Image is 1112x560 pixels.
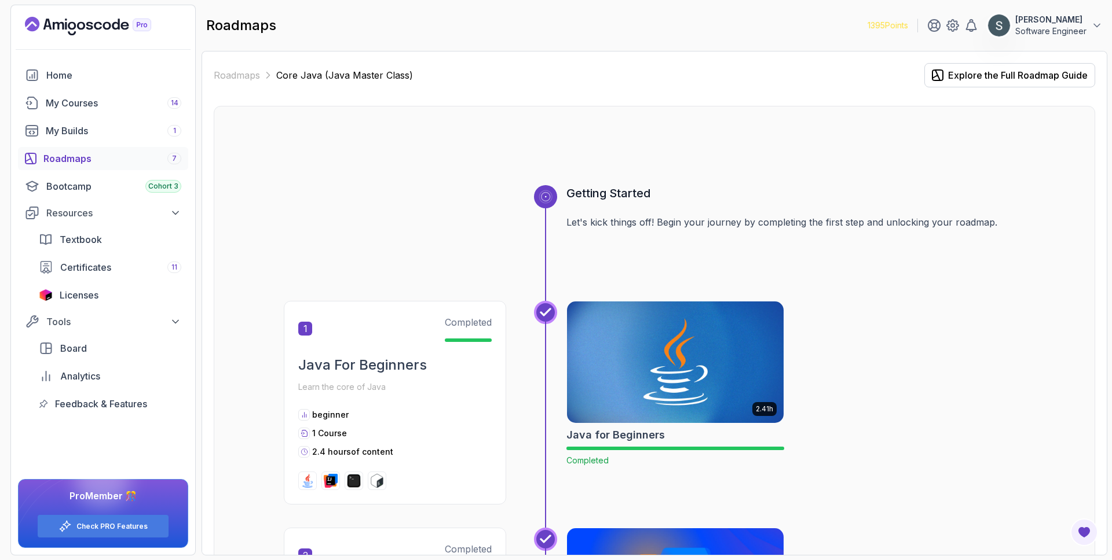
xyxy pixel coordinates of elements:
span: 14 [171,98,178,108]
span: 1 [173,126,176,135]
span: Textbook [60,233,102,246]
img: terminal logo [347,474,361,488]
span: Feedback & Features [55,397,147,411]
span: 1 Course [312,428,347,438]
button: Explore the Full Roadmap Guide [924,63,1095,87]
h2: roadmaps [206,16,276,35]
h3: Getting Started [566,185,1025,201]
span: Certificates [60,260,111,274]
a: bootcamp [18,175,188,198]
span: Analytics [60,369,100,383]
p: 1395 Points [868,20,908,31]
img: jetbrains icon [39,289,53,301]
a: Java for Beginners card2.41hJava for BeginnersCompleted [566,301,784,466]
p: Software Engineer [1015,25,1087,37]
a: licenses [32,283,188,307]
p: Core Java (Java Master Class) [276,68,413,82]
button: Check PRO Features [37,514,169,538]
div: Home [46,68,181,82]
span: 1 [298,322,312,336]
button: Open Feedback Button [1070,518,1098,546]
span: Licenses [60,288,98,302]
p: [PERSON_NAME] [1015,14,1087,25]
div: Bootcamp [46,179,181,193]
button: Tools [18,311,188,332]
div: Explore the Full Roadmap Guide [948,68,1088,82]
h2: Java for Beginners [566,427,665,443]
span: Completed [566,455,609,465]
div: Tools [46,315,181,329]
img: user profile image [988,14,1010,36]
a: courses [18,91,188,115]
div: Resources [46,206,181,220]
span: 7 [172,154,177,163]
img: intellij logo [324,474,338,488]
a: home [18,64,188,87]
a: certificates [32,256,188,279]
a: analytics [32,364,188,388]
div: Roadmaps [43,152,181,165]
div: My Builds [46,124,181,138]
div: My Courses [46,96,181,110]
img: java logo [301,474,314,488]
a: Roadmaps [214,68,260,82]
a: Landing page [25,17,178,35]
span: Board [60,341,87,355]
a: builds [18,119,188,142]
span: Completed [445,543,492,555]
p: Learn the core of Java [298,379,492,395]
span: Completed [445,316,492,328]
span: 11 [171,263,177,272]
button: user profile image[PERSON_NAME]Software Engineer [987,14,1103,37]
img: Java for Beginners card [567,301,784,423]
p: beginner [312,409,349,421]
a: roadmaps [18,147,188,170]
a: Check PRO Features [76,522,148,531]
p: Let's kick things off! Begin your journey by completing the first step and unlocking your roadmap. [566,215,1025,229]
img: bash logo [370,474,384,488]
button: Resources [18,202,188,223]
p: 2.41h [756,404,773,414]
a: board [32,337,188,360]
a: feedback [32,392,188,415]
p: 2.4 hours of content [312,446,393,458]
span: Cohort 3 [148,182,178,191]
a: textbook [32,228,188,251]
h2: Java For Beginners [298,356,492,374]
